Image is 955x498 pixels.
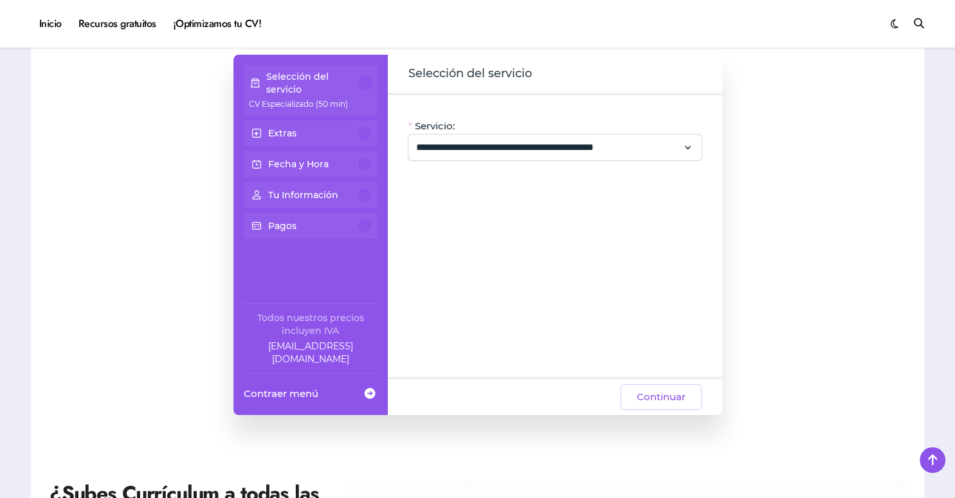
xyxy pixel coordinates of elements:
[408,65,532,83] span: Selección del servicio
[244,311,377,337] div: Todos nuestros precios incluyen IVA
[268,127,296,140] p: Extras
[621,384,702,410] button: Continuar
[268,219,296,232] p: Pagos
[165,6,269,41] a: ¡Optimizamos tu CV!
[266,70,358,96] p: Selección del servicio
[415,120,455,133] span: Servicio:
[268,189,338,201] p: Tu Información
[637,389,686,405] span: Continuar
[70,6,165,41] a: Recursos gratuitos
[249,99,348,109] span: CV Especializado (50 min)
[244,340,377,365] a: Company email: ayuda@elhadadelasvacantes.com
[244,387,318,400] span: Contraer menú
[268,158,329,171] p: Fecha y Hora
[31,6,70,41] a: Inicio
